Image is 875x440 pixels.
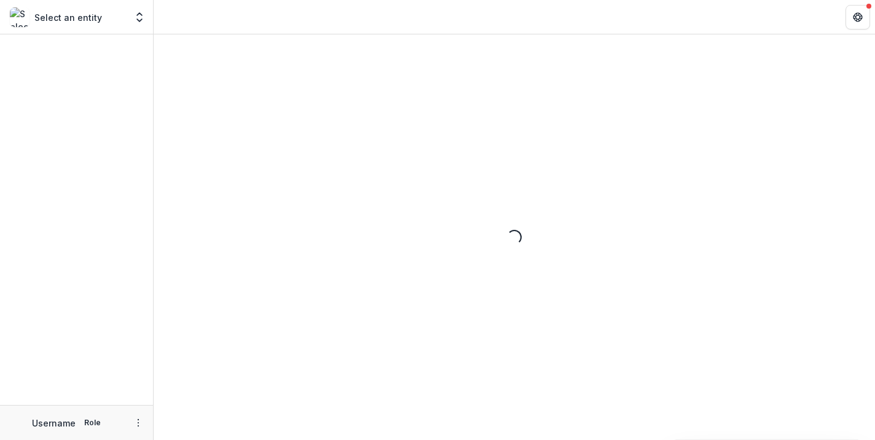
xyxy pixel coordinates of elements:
[10,7,29,27] img: Select an entity
[34,11,102,24] p: Select an entity
[131,5,148,29] button: Open entity switcher
[846,5,870,29] button: Get Help
[80,417,104,428] p: Role
[32,417,76,430] p: Username
[131,415,146,430] button: More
